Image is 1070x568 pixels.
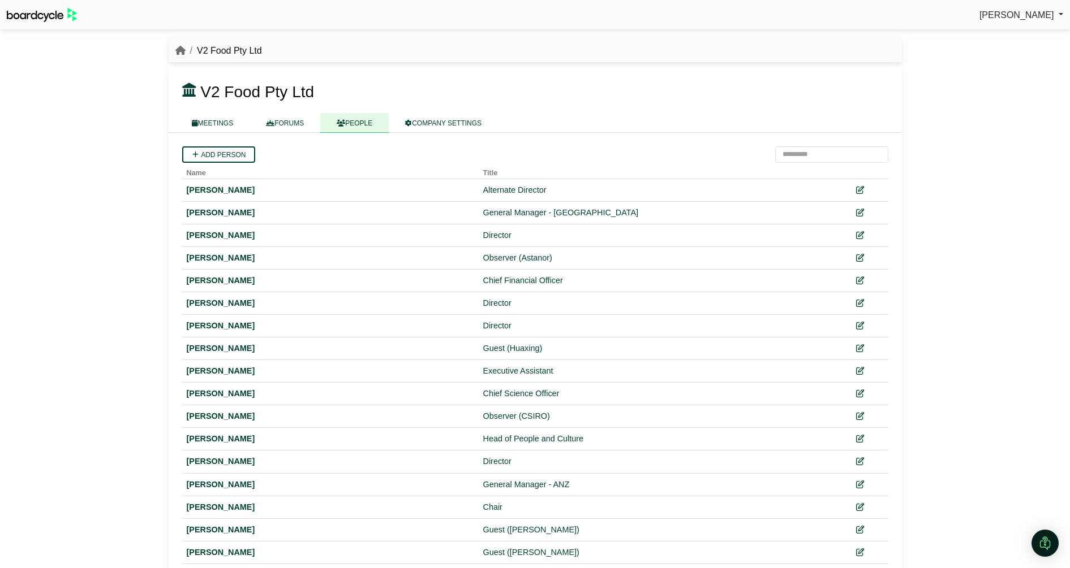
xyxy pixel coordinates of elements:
[837,455,884,468] div: Edit
[1032,530,1059,557] div: Open Intercom Messenger
[483,410,828,423] div: Observer (CSIRO)
[200,83,314,101] span: V2 Food Pty Ltd
[7,8,77,22] img: BoardcycleBlackGreen-aaafeed430059cb809a45853b8cf6d952af9d84e6e89e1f1685b34bfd5cb7d64.svg
[479,163,832,179] th: Title
[837,342,884,355] div: Edit
[187,319,474,332] div: [PERSON_NAME]
[187,523,474,536] div: [PERSON_NAME]
[187,274,474,287] div: [PERSON_NAME]
[389,113,498,133] a: COMPANY SETTINGS
[182,163,479,179] th: Name
[837,432,884,445] div: Edit
[483,342,828,355] div: Guest (Huaxing)
[837,410,884,423] div: Edit
[187,455,474,468] div: [PERSON_NAME]
[837,297,884,310] div: Edit
[187,478,474,491] div: [PERSON_NAME]
[187,229,474,242] div: [PERSON_NAME]
[483,206,828,219] div: General Manager - [GEOGRAPHIC_DATA]
[483,387,828,400] div: Chief Science Officer
[187,365,474,378] div: [PERSON_NAME]
[187,252,474,265] div: [PERSON_NAME]
[483,523,828,536] div: Guest ([PERSON_NAME])
[186,44,262,58] li: V2 Food Pty Ltd
[837,501,884,514] div: Edit
[837,478,884,491] div: Edit
[187,297,474,310] div: [PERSON_NAME]
[187,342,474,355] div: [PERSON_NAME]
[182,146,255,163] a: Add person
[187,184,474,197] div: [PERSON_NAME]
[483,274,828,287] div: Chief Financial Officer
[837,387,884,400] div: Edit
[483,297,828,310] div: Director
[187,387,474,400] div: [PERSON_NAME]
[187,501,474,514] div: [PERSON_NAME]
[175,44,262,58] nav: breadcrumb
[483,184,828,197] div: Alternate Director
[979,10,1054,20] span: [PERSON_NAME]
[483,432,828,445] div: Head of People and Culture
[837,252,884,265] div: Edit
[187,432,474,445] div: [PERSON_NAME]
[837,319,884,332] div: Edit
[483,252,828,265] div: Observer (Astanor)
[837,365,884,378] div: Edit
[187,206,474,219] div: [PERSON_NAME]
[483,319,828,332] div: Director
[187,410,474,423] div: [PERSON_NAME]
[320,113,389,133] a: PEOPLE
[837,523,884,536] div: Edit
[483,455,828,468] div: Director
[979,8,1063,23] a: [PERSON_NAME]
[250,113,320,133] a: FORUMS
[483,478,828,491] div: General Manager - ANZ
[837,206,884,219] div: Edit
[187,546,474,559] div: [PERSON_NAME]
[483,365,828,378] div: Executive Assistant
[837,184,884,197] div: Edit
[837,229,884,242] div: Edit
[483,229,828,242] div: Director
[837,274,884,287] div: Edit
[837,546,884,559] div: Edit
[483,501,828,514] div: Chair
[175,113,250,133] a: MEETINGS
[483,546,828,559] div: Guest ([PERSON_NAME])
